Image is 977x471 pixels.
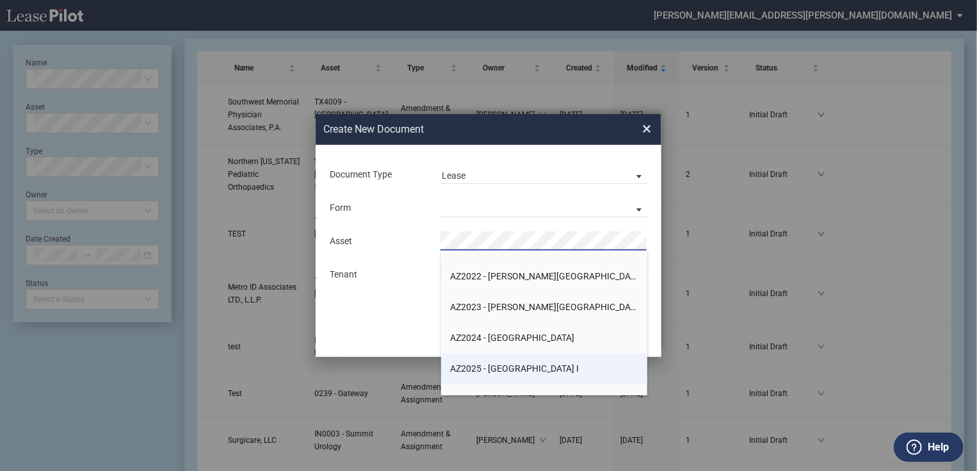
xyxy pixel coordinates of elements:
md-select: Lease Form [440,198,647,217]
h2: Create New Document [323,122,596,136]
span: AZ2024 - [GEOGRAPHIC_DATA] [451,333,575,343]
span: × [642,119,651,139]
md-select: Document Type: Lease [440,165,647,184]
label: Help [928,439,949,456]
span: AZ2022 - [PERSON_NAME][GEOGRAPHIC_DATA] [451,271,643,281]
div: Lease [442,170,465,181]
li: AZ2023 - [PERSON_NAME][GEOGRAPHIC_DATA] [441,292,648,322]
div: Document Type [322,169,433,181]
li: AZ2022 - [PERSON_NAME][GEOGRAPHIC_DATA] [441,261,648,292]
li: AZ2024 - [GEOGRAPHIC_DATA] [441,322,648,353]
li: AZ2026 - [GEOGRAPHIC_DATA] [441,384,648,415]
div: Form [322,202,433,215]
div: Tenant [322,269,433,281]
span: AZ2026 - [GEOGRAPHIC_DATA] [451,394,575,404]
div: Asset [322,235,433,248]
span: AZ2025 - [GEOGRAPHIC_DATA] I [451,363,579,374]
li: AZ2025 - [GEOGRAPHIC_DATA] I [441,353,648,384]
md-dialog: Create New ... [316,114,661,358]
span: AZ2023 - [PERSON_NAME][GEOGRAPHIC_DATA] [451,302,643,312]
